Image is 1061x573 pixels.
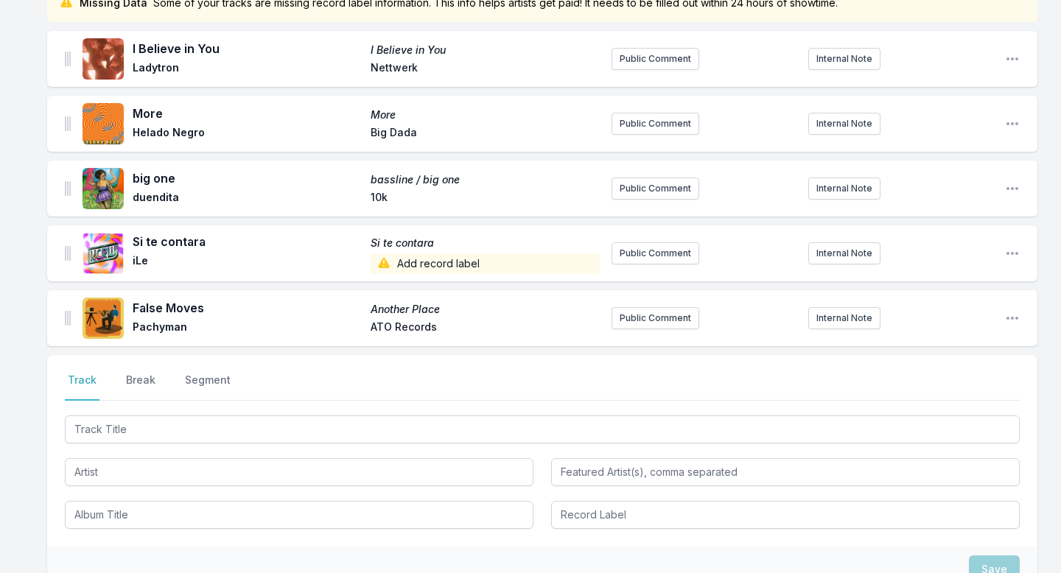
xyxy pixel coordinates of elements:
[371,302,600,317] span: Another Place
[371,190,600,208] span: 10k
[612,113,699,135] button: Public Comment
[65,116,71,131] img: Drag Handle
[371,172,600,187] span: bassline / big one
[808,113,880,135] button: Internal Note
[133,190,362,208] span: duendita
[133,40,362,57] span: I Believe in You
[551,458,1020,486] input: Featured Artist(s), comma separated
[1005,116,1020,131] button: Open playlist item options
[371,108,600,122] span: More
[83,233,124,274] img: Si te contara
[1005,246,1020,261] button: Open playlist item options
[1005,311,1020,326] button: Open playlist item options
[612,177,699,200] button: Public Comment
[65,415,1020,443] input: Track Title
[83,298,124,339] img: Another Place
[133,233,362,250] span: Si te contara
[551,501,1020,529] input: Record Label
[133,169,362,187] span: big one
[133,253,362,274] span: iLe
[83,103,124,144] img: More
[65,373,99,401] button: Track
[612,307,699,329] button: Public Comment
[65,52,71,66] img: Drag Handle
[65,181,71,196] img: Drag Handle
[371,236,600,250] span: Si te contara
[182,373,234,401] button: Segment
[612,242,699,264] button: Public Comment
[123,373,158,401] button: Break
[371,43,600,57] span: I Believe in You
[133,299,362,317] span: False Moves
[83,168,124,209] img: bassline / big one
[808,177,880,200] button: Internal Note
[133,125,362,143] span: Helado Negro
[65,458,533,486] input: Artist
[371,253,600,274] span: Add record label
[133,60,362,78] span: Ladytron
[371,125,600,143] span: Big Dada
[808,242,880,264] button: Internal Note
[371,60,600,78] span: Nettwerk
[133,105,362,122] span: More
[1005,52,1020,66] button: Open playlist item options
[133,320,362,337] span: Pachyman
[65,311,71,326] img: Drag Handle
[808,307,880,329] button: Internal Note
[65,501,533,529] input: Album Title
[65,246,71,261] img: Drag Handle
[612,48,699,70] button: Public Comment
[83,38,124,80] img: I Believe in You
[808,48,880,70] button: Internal Note
[1005,181,1020,196] button: Open playlist item options
[371,320,600,337] span: ATO Records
